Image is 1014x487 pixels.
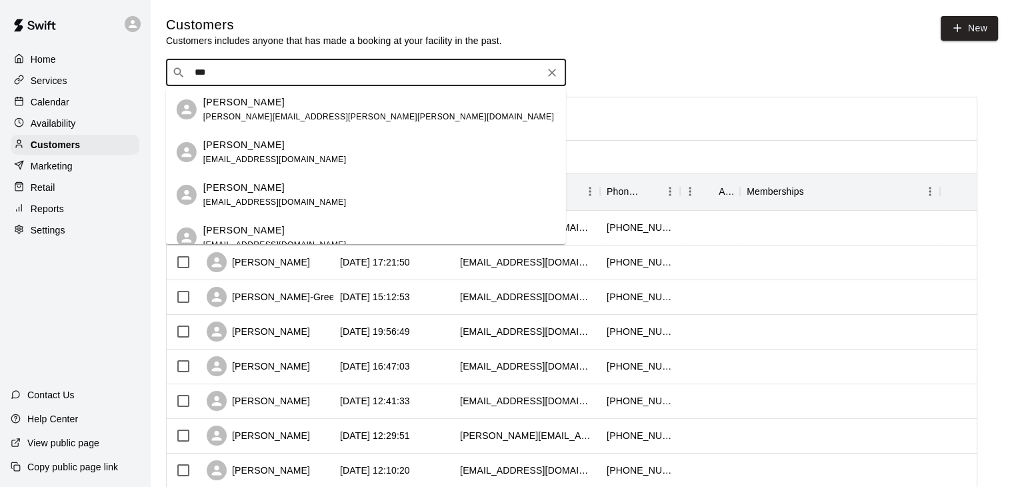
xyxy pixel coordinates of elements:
button: Menu [660,181,680,201]
a: Retail [11,177,139,197]
div: +17786690300 [607,221,673,234]
p: [PERSON_NAME] [203,95,285,109]
div: brittanybestgreen@gmail.com [460,290,593,304]
div: 2025-08-17 12:10:20 [340,464,410,477]
span: [EMAIL_ADDRESS][DOMAIN_NAME] [203,197,347,207]
div: Search customers by name or email [166,59,566,86]
div: Mike Drohan [177,185,197,205]
p: Retail [31,181,55,194]
a: Availability [11,113,139,133]
div: 2025-08-17 19:56:49 [340,325,410,338]
div: [PERSON_NAME] [207,252,310,272]
p: Marketing [31,159,73,173]
p: Services [31,74,67,87]
p: Home [31,53,56,66]
a: Marketing [11,156,139,176]
div: Age [719,173,733,210]
div: Jason Neill [177,227,197,248]
a: New [941,16,998,41]
div: [PERSON_NAME] [207,356,310,376]
div: Karoline Drozd [177,142,197,162]
a: Settings [11,220,139,240]
p: Customers [31,138,80,151]
div: +16136395148 [607,256,673,269]
div: Email [453,173,600,210]
a: Services [11,71,139,91]
a: Reports [11,199,139,219]
p: [PERSON_NAME] [203,138,285,152]
div: [PERSON_NAME] [207,426,310,446]
div: +16138992035 [607,290,673,304]
a: Home [11,49,139,69]
button: Sort [641,182,660,201]
div: Memberships [747,173,804,210]
div: iandbrooks@hotmail.com [460,256,593,269]
div: 2025-08-17 12:41:33 [340,394,410,408]
p: Customers includes anyone that has made a booking at your facility in the past. [166,34,502,47]
span: [EMAIL_ADDRESS][DOMAIN_NAME] [203,155,347,164]
a: Customers [11,135,139,155]
div: Age [680,173,740,210]
div: michael.gil@rogers.com [460,429,593,442]
div: 2025-08-18 15:12:53 [340,290,410,304]
p: Availability [31,117,76,130]
div: karacybanski@gmail.com [460,360,593,373]
p: Help Center [27,412,78,426]
div: +16134154299 [607,429,673,442]
p: Calendar [31,95,69,109]
div: +16138042172 [607,394,673,408]
p: [PERSON_NAME] [203,181,285,195]
div: prou0242@algonquinlive.com [460,464,593,477]
div: Phone Number [607,173,641,210]
button: Menu [680,181,700,201]
button: Sort [700,182,719,201]
div: +16136202294 [607,464,673,477]
p: Copy public page link [27,460,118,474]
div: davindossett82@gmail.com [460,325,593,338]
div: Phone Number [600,173,680,210]
div: 2025-08-18 17:21:50 [340,256,410,269]
div: 2025-08-17 16:47:03 [340,360,410,373]
button: Menu [580,181,600,201]
p: View public page [27,436,99,450]
h5: Customers [166,16,502,34]
a: Calendar [11,92,139,112]
button: Sort [804,182,823,201]
div: lionelbedard59@gmail.com [460,394,593,408]
div: [PERSON_NAME] [207,460,310,480]
div: [PERSON_NAME] [207,322,310,342]
button: Clear [543,63,561,82]
span: [EMAIL_ADDRESS][DOMAIN_NAME] [203,240,347,250]
p: Settings [31,223,65,237]
div: Nick Licandro [177,99,197,119]
div: +16134151526 [607,360,673,373]
div: [PERSON_NAME]-Green [207,287,340,307]
span: [PERSON_NAME][EMAIL_ADDRESS][PERSON_NAME][PERSON_NAME][DOMAIN_NAME] [203,112,554,121]
div: Memberships [740,173,940,210]
p: Reports [31,202,64,215]
div: [PERSON_NAME] [207,391,310,411]
div: +16132658676 [607,325,673,338]
button: Menu [920,181,940,201]
p: Contact Us [27,388,75,402]
p: [PERSON_NAME] [203,223,285,237]
div: 2025-08-17 12:29:51 [340,429,410,442]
